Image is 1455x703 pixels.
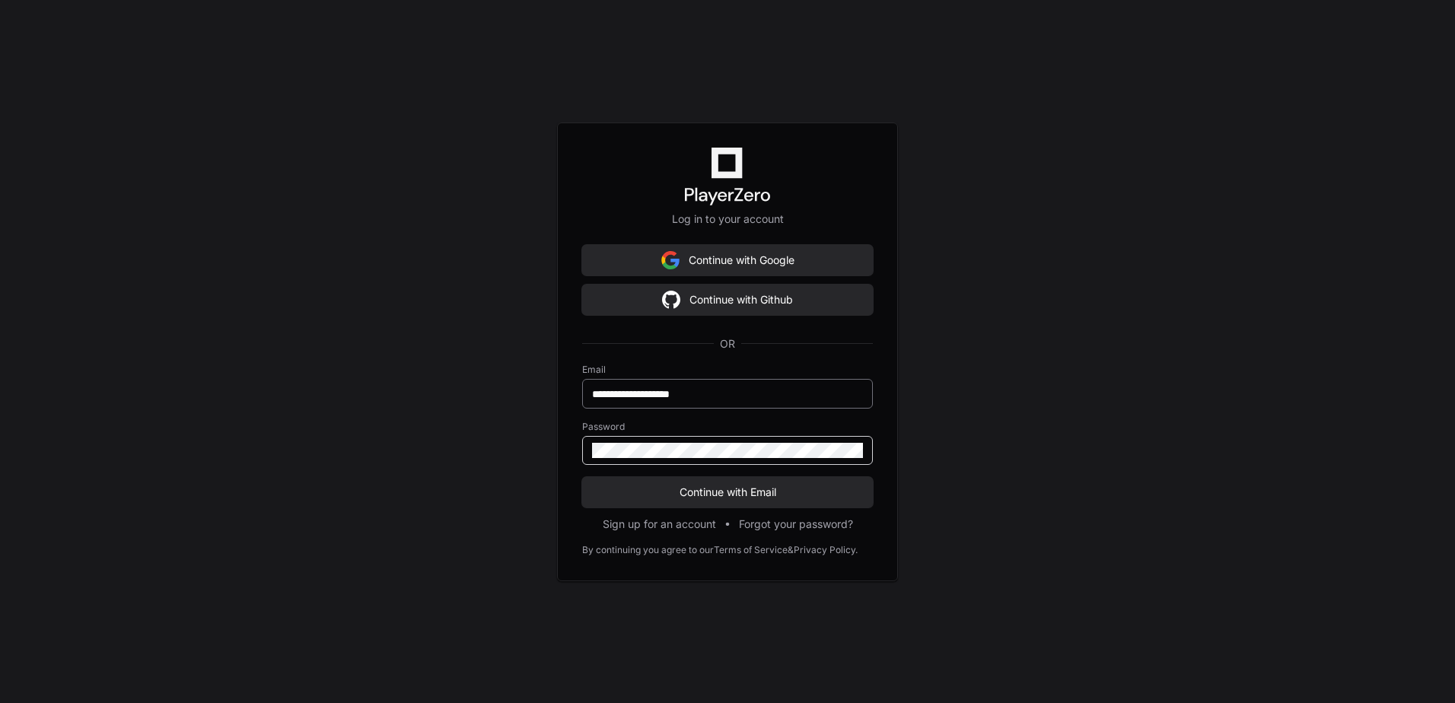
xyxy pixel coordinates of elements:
[582,364,873,376] label: Email
[582,485,873,500] span: Continue with Email
[661,245,680,275] img: Sign in with google
[603,517,716,532] button: Sign up for an account
[794,544,858,556] a: Privacy Policy.
[582,285,873,315] button: Continue with Github
[582,212,873,227] p: Log in to your account
[739,517,853,532] button: Forgot your password?
[582,421,873,433] label: Password
[662,285,680,315] img: Sign in with google
[582,544,714,556] div: By continuing you agree to our
[582,477,873,507] button: Continue with Email
[788,544,794,556] div: &
[714,544,788,556] a: Terms of Service
[582,245,873,275] button: Continue with Google
[714,336,741,351] span: OR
